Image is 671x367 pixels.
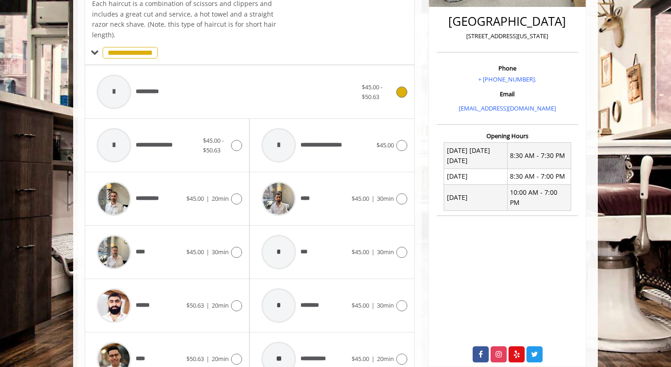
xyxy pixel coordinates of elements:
[371,301,375,309] span: |
[377,194,394,203] span: 30min
[437,133,578,139] h3: Opening Hours
[352,248,369,256] span: $45.00
[206,194,209,203] span: |
[362,83,382,101] span: $45.00 - $50.63
[352,355,369,363] span: $45.00
[212,355,229,363] span: 20min
[377,248,394,256] span: 30min
[439,31,576,41] p: [STREET_ADDRESS][US_STATE]
[439,15,576,28] h2: [GEOGRAPHIC_DATA]
[377,355,394,363] span: 20min
[212,248,229,256] span: 30min
[444,169,508,184] td: [DATE]
[439,65,576,71] h3: Phone
[439,91,576,97] h3: Email
[186,248,204,256] span: $45.00
[206,355,209,363] span: |
[212,301,229,309] span: 20min
[377,301,394,309] span: 30min
[507,185,571,211] td: 10:00 AM - 7:00 PM
[444,185,508,211] td: [DATE]
[371,194,375,203] span: |
[444,143,508,169] td: [DATE] [DATE] [DATE]
[507,169,571,184] td: 8:30 AM - 7:00 PM
[352,301,369,309] span: $45.00
[186,301,204,309] span: $50.63
[352,194,369,203] span: $45.00
[507,143,571,169] td: 8:30 AM - 7:30 PM
[206,248,209,256] span: |
[203,136,224,154] span: $45.00 - $50.63
[376,141,394,149] span: $45.00
[212,194,229,203] span: 20min
[478,75,536,83] a: + [PHONE_NUMBER].
[186,355,204,363] span: $50.63
[186,194,204,203] span: $45.00
[371,355,375,363] span: |
[206,301,209,309] span: |
[459,104,556,112] a: [EMAIL_ADDRESS][DOMAIN_NAME]
[371,248,375,256] span: |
